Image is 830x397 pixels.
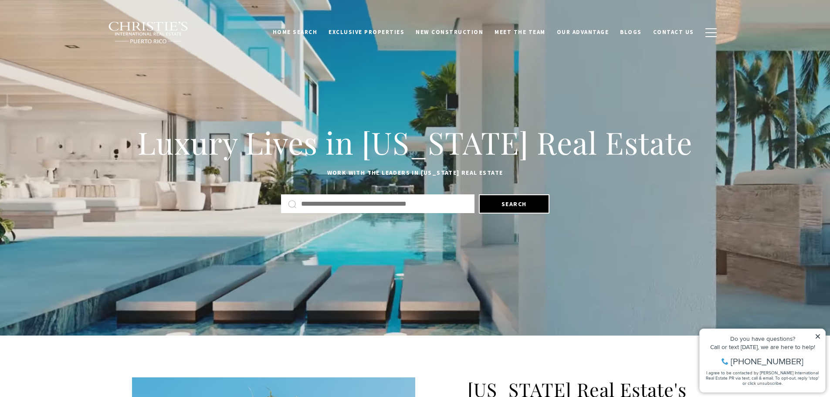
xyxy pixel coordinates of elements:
[653,28,694,36] span: Contact Us
[11,54,124,70] span: I agree to be contacted by [PERSON_NAME] International Real Estate PR via text, call & email. To ...
[557,28,609,36] span: Our Advantage
[416,28,483,36] span: New Construction
[9,20,126,26] div: Do you have questions?
[329,28,404,36] span: Exclusive Properties
[9,28,126,34] div: Call or text [DATE], we are here to help!
[620,28,642,36] span: Blogs
[489,24,551,41] a: Meet the Team
[108,21,189,44] img: Christie's International Real Estate black text logo
[36,41,108,50] span: [PHONE_NUMBER]
[132,123,698,162] h1: Luxury Lives in [US_STATE] Real Estate
[551,24,615,41] a: Our Advantage
[479,194,549,214] button: Search
[267,24,323,41] a: Home Search
[410,24,489,41] a: New Construction
[614,24,647,41] a: Blogs
[132,168,698,178] p: Work with the leaders in [US_STATE] Real Estate
[323,24,410,41] a: Exclusive Properties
